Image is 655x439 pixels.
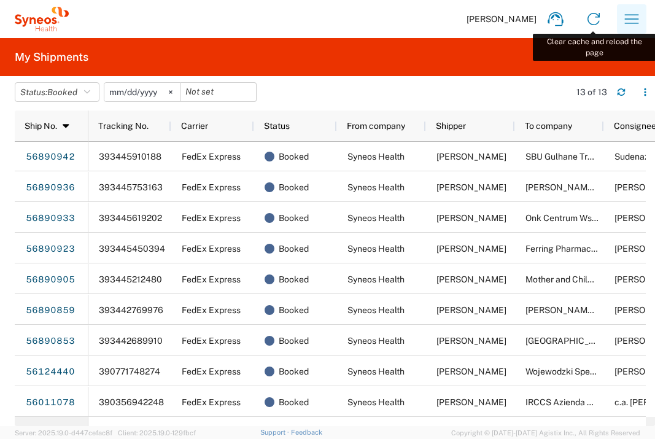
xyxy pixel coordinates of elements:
[25,239,76,259] a: 56890923
[99,367,160,376] span: 390771748274
[104,83,180,101] input: Not set
[182,367,241,376] span: FedEx Express
[436,152,506,161] span: Pam Ark
[347,274,405,284] span: Syneos Health
[181,121,208,131] span: Carrier
[279,203,309,233] span: Booked
[182,305,241,315] span: FedEx Express
[99,213,162,223] span: 393445619202
[260,429,291,436] a: Support
[279,387,309,418] span: Booked
[279,325,309,356] span: Booked
[347,397,405,407] span: Syneos Health
[347,213,405,223] span: Syneos Health
[47,87,77,97] span: Booked
[99,397,164,407] span: 390356942248
[182,213,241,223] span: FedEx Express
[525,274,641,284] span: Mother and Child Health Care
[436,213,506,223] span: Pam Ark
[525,305,611,315] span: Rabin MC
[279,295,309,325] span: Booked
[467,14,537,25] span: [PERSON_NAME]
[347,182,405,192] span: Syneos Health
[182,182,241,192] span: FedEx Express
[182,336,241,346] span: FedEx Express
[436,367,506,376] span: Pam Ark
[99,182,163,192] span: 393445753163
[279,356,309,387] span: Booked
[118,429,196,437] span: Client: 2025.19.0-129fbcf
[436,121,466,131] span: Shipper
[99,305,163,315] span: 393442769976
[25,332,76,351] a: 56890853
[451,427,640,438] span: Copyright © [DATE]-[DATE] Agistix Inc., All Rights Reserved
[347,121,405,131] span: From company
[98,121,149,131] span: Tracking No.
[25,178,76,198] a: 56890936
[436,244,506,254] span: Pam Ark
[291,429,322,436] a: Feedback
[436,305,506,315] span: Pam Ark
[182,397,241,407] span: FedEx Express
[99,244,165,254] span: 393445450394
[182,274,241,284] span: FedEx Express
[25,362,76,382] a: 56124440
[525,121,572,131] span: To company
[347,152,405,161] span: Syneos Health
[25,209,76,228] a: 56890933
[25,270,76,290] a: 56890905
[25,121,57,131] span: Ship No.
[25,147,76,167] a: 56890942
[99,336,163,346] span: 393442689910
[436,182,506,192] span: Pam Ark
[15,50,88,64] h2: My Shipments
[182,244,241,254] span: FedEx Express
[99,152,161,161] span: 393445910188
[15,429,112,437] span: Server: 2025.19.0-d447cefac8f
[525,244,639,254] span: Ferring Pharmaceuticals A/S
[525,336,643,346] span: Clinical Hospital Center Zemun
[99,274,162,284] span: 393445212480
[576,87,607,98] div: 13 of 13
[180,83,256,101] input: Not set
[347,244,405,254] span: Syneos Health
[347,305,405,315] span: Syneos Health
[15,82,99,102] button: Status:Booked
[279,264,309,295] span: Booked
[436,397,506,407] span: Pam Ark
[436,274,506,284] span: Pam Ark
[436,336,506,346] span: Pam Ark
[279,141,309,172] span: Booked
[347,367,405,376] span: Syneos Health
[264,121,290,131] span: Status
[25,393,76,413] a: 56011078
[279,233,309,264] span: Booked
[347,336,405,346] span: Syneos Health
[25,301,76,321] a: 56890859
[182,152,241,161] span: FedEx Express
[279,172,309,203] span: Booked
